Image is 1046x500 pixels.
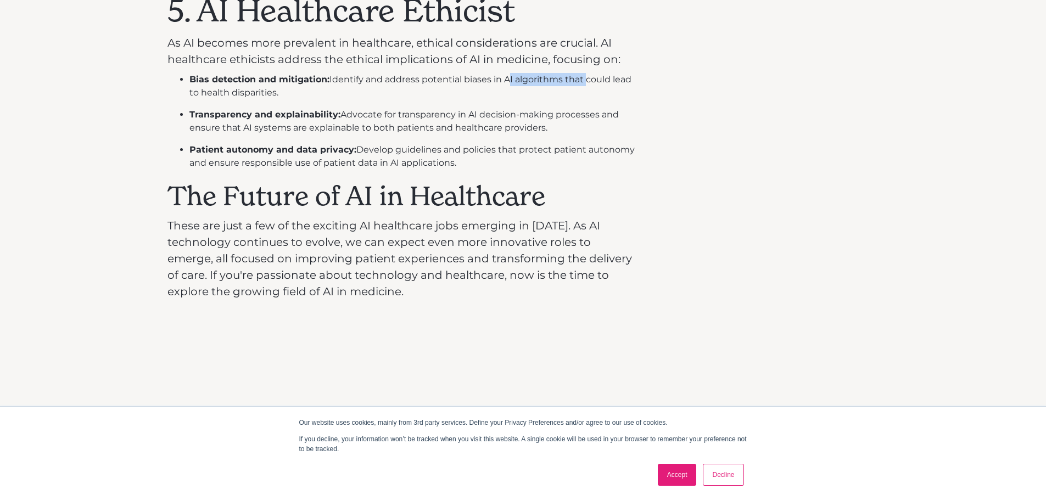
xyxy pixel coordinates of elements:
strong: Patient autonomy and data privacy: [189,144,356,155]
p: As AI becomes more prevalent in healthcare, ethical considerations are crucial. AI healthcare eth... [167,35,637,68]
strong: Bias detection and mitigation: [189,74,329,85]
li: Identify and address potential biases in AI algorithms that could lead to health disparities. [189,73,637,99]
p: ‍ [167,327,637,344]
p: If you decline, your information won’t be tracked when you visit this website. A single cookie wi... [299,434,747,454]
p: These are just a few of the exciting AI healthcare jobs emerging in [DATE]. As AI technology cont... [167,217,637,300]
li: Advocate for transparency in AI decision-making processes and ensure that AI systems are explaina... [189,108,637,134]
strong: Transparency and explainability: [189,109,340,120]
p: ‍ [167,305,637,322]
li: Develop guidelines and policies that protect patient autonomy and ensure responsible use of patie... [189,143,637,170]
h2: The Future of AI in Healthcare [167,181,637,212]
p: Our website uses cookies, mainly from 3rd party services. Define your Privacy Preferences and/or ... [299,418,747,428]
a: Decline [703,464,743,486]
a: Accept [658,464,697,486]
